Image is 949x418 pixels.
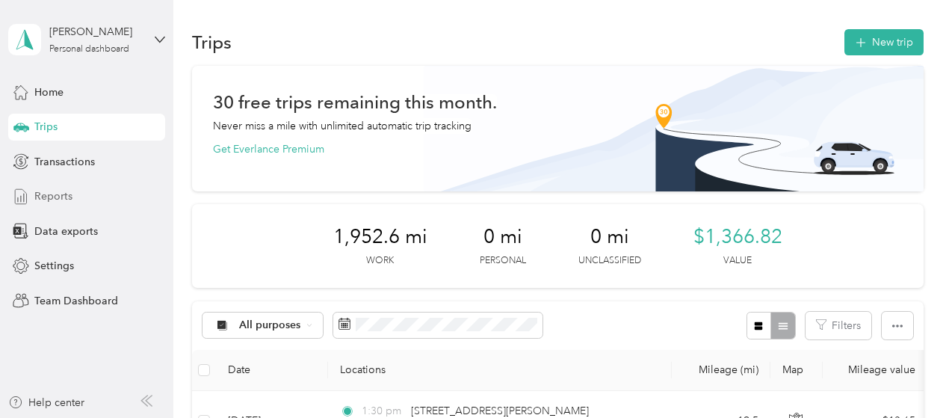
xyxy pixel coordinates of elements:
span: $1,366.82 [693,225,782,249]
th: Date [216,350,328,391]
th: Mileage value [823,350,927,391]
span: Team Dashboard [34,293,118,309]
span: 1,952.6 mi [333,225,427,249]
p: Personal [480,254,526,268]
span: 0 mi [590,225,629,249]
th: Mileage (mi) [672,350,770,391]
span: All purposes [239,320,301,331]
span: Transactions [34,154,95,170]
th: Locations [328,350,672,391]
th: Map [770,350,823,391]
span: 0 mi [483,225,522,249]
button: New trip [844,29,924,55]
p: Never miss a mile with unlimited automatic trip tracking [213,118,472,134]
span: Reports [34,188,72,204]
button: Help center [8,395,84,411]
iframe: Everlance-gr Chat Button Frame [865,334,949,418]
p: Unclassified [578,254,641,268]
h1: 30 free trips remaining this month. [213,94,497,110]
button: Get Everlance Premium [213,141,324,157]
p: Work [366,254,394,268]
span: Trips [34,119,58,135]
span: Settings [34,258,74,274]
span: [STREET_ADDRESS][PERSON_NAME] [411,405,589,417]
span: Data exports [34,224,98,239]
h1: Trips [192,34,232,50]
div: [PERSON_NAME] [49,24,143,40]
img: Banner [424,66,924,191]
span: Home [34,84,64,100]
p: Value [723,254,752,268]
div: Personal dashboard [49,45,129,54]
button: Filters [806,312,871,339]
